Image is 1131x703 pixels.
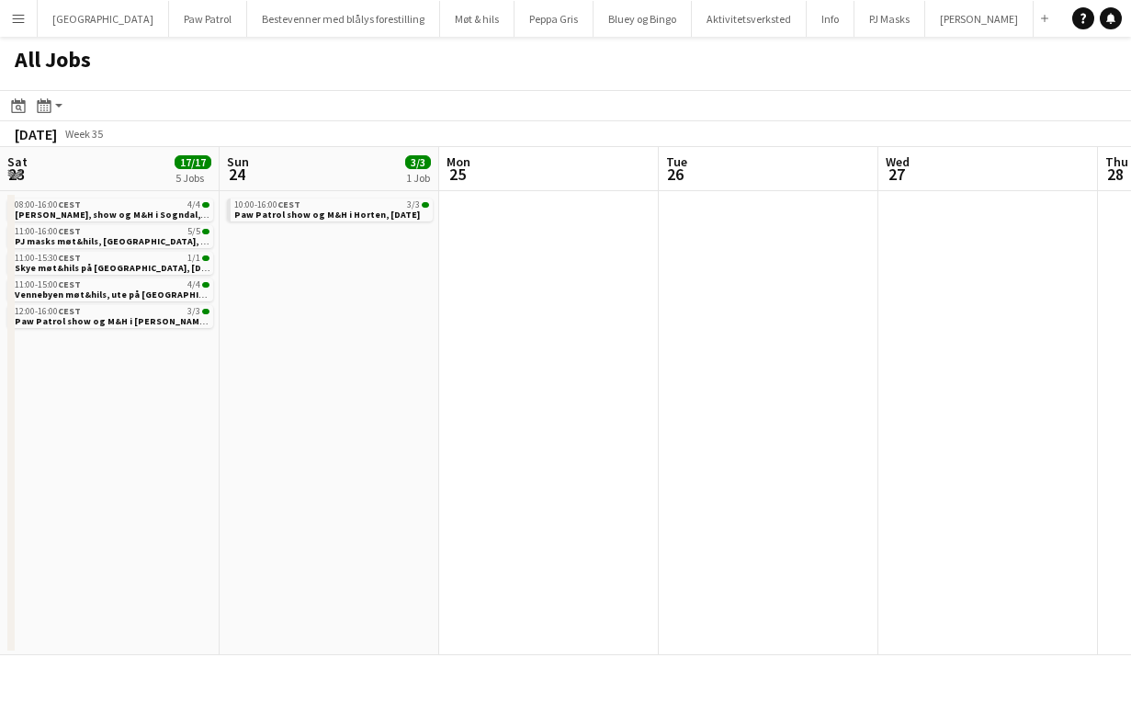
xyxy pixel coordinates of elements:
button: Møt & hils [440,1,515,37]
span: 3/3 [202,309,209,314]
button: Info [807,1,854,37]
span: 11:00-15:00 [15,280,81,289]
button: Bluey og Bingo [594,1,692,37]
button: [GEOGRAPHIC_DATA] [38,1,169,37]
span: 08:00-16:00 [15,200,81,210]
span: 24 [224,164,249,185]
span: Vennebyen møt&hils, ute på Fornebu, lørdag 23. august [15,289,268,300]
span: 5/5 [202,229,209,234]
span: 4/4 [202,282,209,288]
span: 11:00-15:30 [15,254,81,263]
span: 27 [883,164,910,185]
span: 1/1 [202,255,209,261]
span: 12:00-16:00 [15,307,81,316]
span: 26 [663,164,687,185]
span: 1/1 [187,254,200,263]
a: 11:00-15:00CEST4/4Vennebyen møt&hils, ute på [GEOGRAPHIC_DATA], [DATE] [15,278,209,300]
span: 4/4 [202,202,209,208]
span: 3/3 [422,202,429,208]
span: 5/5 [187,227,200,236]
span: 4/4 [187,200,200,210]
span: Mon [447,153,470,170]
span: Sun [227,153,249,170]
a: 11:00-16:00CEST5/5PJ masks møt&hils, [GEOGRAPHIC_DATA], [DATE] [15,225,209,246]
button: Paw Patrol [169,1,247,37]
span: 10:00-16:00 [234,200,300,210]
div: 11:00-15:30CEST1/1Skye møt&hils på [GEOGRAPHIC_DATA], [DATE] [7,252,213,278]
span: CEST [58,305,81,317]
span: Paw Patrol show og M&H i Mysen, 23. august [15,315,242,327]
span: CEST [58,225,81,237]
button: Aktivitetsverksted [692,1,807,37]
span: Paw Patrol show og M&H i Horten, søndag 24. august [234,209,420,221]
a: 11:00-15:30CEST1/1Skye møt&hils på [GEOGRAPHIC_DATA], [DATE] [15,252,209,273]
span: CEST [58,198,81,210]
div: 5 Jobs [175,171,210,185]
span: Skye møt&hils på Eidsvoll, 23. august [15,262,221,274]
span: 3/3 [405,155,431,169]
span: 3/3 [407,200,420,210]
span: Peppa Gris, show og M&H i Sogndal, avreise fredag kveld [15,209,293,221]
span: Tue [666,153,687,170]
span: Thu [1105,153,1128,170]
a: 08:00-16:00CEST4/4[PERSON_NAME], show og M&H i Sogndal, avreise fredag kveld [15,198,209,220]
div: 11:00-16:00CEST5/5PJ masks møt&hils, [GEOGRAPHIC_DATA], [DATE] [7,225,213,252]
span: 11:00-16:00 [15,227,81,236]
span: CEST [58,252,81,264]
span: Week 35 [61,127,107,141]
span: Sat [7,153,28,170]
button: Bestevenner med blålys forestilling [247,1,440,37]
span: 17/17 [175,155,211,169]
button: PJ Masks [854,1,925,37]
button: Peppa Gris [515,1,594,37]
div: 08:00-16:00CEST4/4[PERSON_NAME], show og M&H i Sogndal, avreise fredag kveld [7,198,213,225]
span: 28 [1103,164,1128,185]
div: 11:00-15:00CEST4/4Vennebyen møt&hils, ute på [GEOGRAPHIC_DATA], [DATE] [7,278,213,305]
div: 12:00-16:00CEST3/3Paw Patrol show og M&H i [PERSON_NAME], [DATE] [7,305,213,332]
span: 23 [5,164,28,185]
div: [DATE] [15,125,57,143]
div: 1 Job [406,171,430,185]
a: 12:00-16:00CEST3/3Paw Patrol show og M&H i [PERSON_NAME], [DATE] [15,305,209,326]
span: 4/4 [187,280,200,289]
span: 25 [444,164,470,185]
span: CEST [277,198,300,210]
div: 10:00-16:00CEST3/3Paw Patrol show og M&H i Horten, [DATE] [227,198,433,225]
span: PJ masks møt&hils, Stovner senter, lørdag 23. august [15,235,230,247]
span: CEST [58,278,81,290]
span: Wed [886,153,910,170]
span: 3/3 [187,307,200,316]
button: [PERSON_NAME] [925,1,1034,37]
a: 10:00-16:00CEST3/3Paw Patrol show og M&H i Horten, [DATE] [234,198,429,220]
